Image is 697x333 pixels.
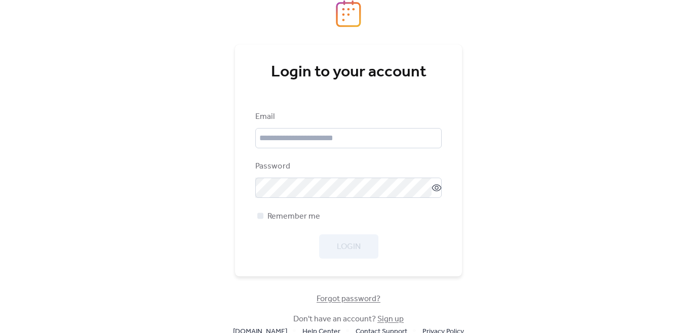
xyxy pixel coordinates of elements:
[255,62,442,82] div: Login to your account
[267,211,320,223] span: Remember me
[255,111,440,123] div: Email
[293,313,404,325] span: Don't have an account?
[255,160,440,173] div: Password
[317,293,380,305] span: Forgot password?
[377,311,404,327] a: Sign up
[317,296,380,302] a: Forgot password?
